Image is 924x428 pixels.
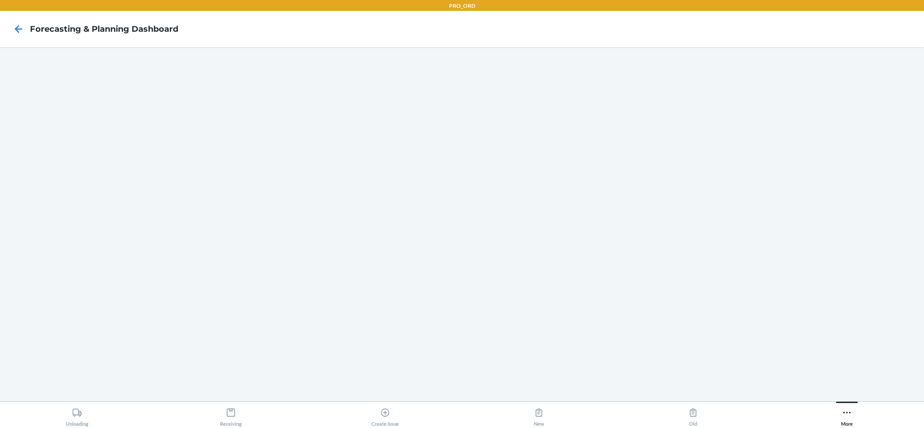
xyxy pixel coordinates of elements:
div: Receiving [220,404,242,427]
button: Create Issue [308,402,462,427]
iframe: Forecasting & Planning Dashboard [7,54,917,394]
button: Receiving [154,402,308,427]
div: Old [688,404,698,427]
div: Unloading [66,404,88,427]
div: New [534,404,544,427]
div: More [841,404,853,427]
p: PRO_ORD [449,2,475,10]
h4: Forecasting & Planning Dashboard [30,23,178,35]
button: New [462,402,616,427]
button: Old [616,402,770,427]
div: Create Issue [372,404,399,427]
